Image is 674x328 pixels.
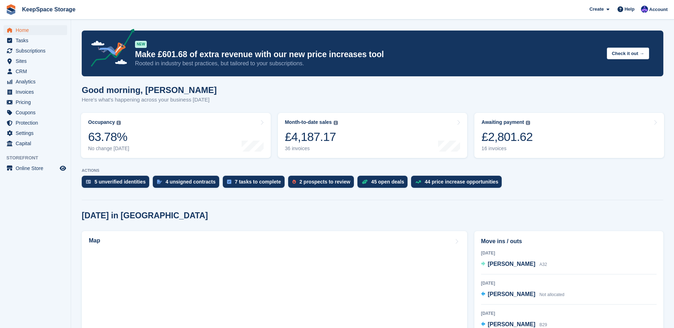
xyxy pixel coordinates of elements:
[4,163,67,173] a: menu
[4,66,67,76] a: menu
[300,179,350,185] div: 2 prospects to review
[88,146,129,152] div: No change [DATE]
[135,41,147,48] div: NEW
[4,56,67,66] a: menu
[235,179,281,185] div: 7 tasks to complete
[135,60,601,67] p: Rooted in industry best practices, but tailored to your subscriptions.
[16,25,58,35] span: Home
[481,146,533,152] div: 16 invoices
[4,35,67,45] a: menu
[86,180,91,184] img: verify_identity-adf6edd0f0f0b5bbfe63781bf79b02c33cf7c696d77639b501bdc392416b5a36.svg
[539,262,547,267] span: A32
[357,176,411,191] a: 45 open deals
[481,130,533,144] div: £2,801.62
[481,237,657,246] h2: Move ins / outs
[488,291,535,297] span: [PERSON_NAME]
[19,4,78,15] a: KeepSpace Storage
[82,168,663,173] p: ACTIONS
[481,290,565,299] a: [PERSON_NAME] Not allocated
[81,113,271,158] a: Occupancy 63.78% No change [DATE]
[4,87,67,97] a: menu
[481,250,657,256] div: [DATE]
[4,128,67,138] a: menu
[4,77,67,87] a: menu
[88,130,129,144] div: 63.78%
[278,113,468,158] a: Month-to-date sales £4,187.17 36 invoices
[481,310,657,317] div: [DATE]
[371,179,404,185] div: 45 open deals
[223,176,288,191] a: 7 tasks to complete
[411,176,505,191] a: 44 price increase opportunities
[16,77,58,87] span: Analytics
[415,180,421,184] img: price_increase_opportunities-93ffe204e8149a01c8c9dc8f82e8f89637d9d84a8eef4429ea346261dce0b2c0.svg
[288,176,357,191] a: 2 prospects to review
[16,66,58,76] span: CRM
[166,179,216,185] div: 4 unsigned contracts
[135,49,601,60] p: Make £601.68 of extra revenue with our new price increases tool
[82,85,217,95] h1: Good morning, [PERSON_NAME]
[89,237,100,244] h2: Map
[285,119,332,125] div: Month-to-date sales
[157,180,162,184] img: contract_signature_icon-13c848040528278c33f63329250d36e43548de30e8caae1d1a13099fd9432cc5.svg
[488,261,535,267] span: [PERSON_NAME]
[4,108,67,117] a: menu
[589,6,604,13] span: Create
[16,163,58,173] span: Online Store
[16,87,58,97] span: Invoices
[88,119,115,125] div: Occupancy
[4,138,67,148] a: menu
[6,4,16,15] img: stora-icon-8386f47178a22dfd0bd8f6a31ec36ba5ce8667c1dd55bd0f319d3a0aa187defe.svg
[85,29,135,69] img: price-adjustments-announcement-icon-8257ccfd72463d97f412b2fc003d46551f7dbcb40ab6d574587a9cd5c0d94...
[4,118,67,128] a: menu
[16,108,58,117] span: Coupons
[334,121,338,125] img: icon-info-grey-7440780725fd019a000dd9b08b2336e03edf1995a4989e88bcd33f0948082b44.svg
[526,121,530,125] img: icon-info-grey-7440780725fd019a000dd9b08b2336e03edf1995a4989e88bcd33f0948082b44.svg
[625,6,635,13] span: Help
[285,130,338,144] div: £4,187.17
[117,121,121,125] img: icon-info-grey-7440780725fd019a000dd9b08b2336e03edf1995a4989e88bcd33f0948082b44.svg
[16,138,58,148] span: Capital
[16,56,58,66] span: Sites
[488,321,535,327] span: [PERSON_NAME]
[285,146,338,152] div: 36 invoices
[6,154,71,162] span: Storefront
[481,260,547,269] a: [PERSON_NAME] A32
[227,180,231,184] img: task-75834270c22a3079a89374b754ae025e5fb1db73e45f91037f5363f120a921f8.svg
[95,179,146,185] div: 5 unverified identities
[539,322,547,327] span: B29
[481,119,524,125] div: Awaiting payment
[4,46,67,56] a: menu
[481,280,657,286] div: [DATE]
[16,118,58,128] span: Protection
[474,113,664,158] a: Awaiting payment £2,801.62 16 invoices
[82,211,208,220] h2: [DATE] in [GEOGRAPHIC_DATA]
[362,179,368,184] img: deal-1b604bf984904fb50ccaf53a9ad4b4a5d6e5aea283cecdc64d6e3604feb123c2.svg
[539,292,564,297] span: Not allocated
[82,176,153,191] a: 5 unverified identities
[59,164,67,173] a: Preview store
[4,97,67,107] a: menu
[649,6,668,13] span: Account
[16,35,58,45] span: Tasks
[641,6,648,13] img: Chloe Clark
[16,46,58,56] span: Subscriptions
[153,176,223,191] a: 4 unsigned contracts
[4,25,67,35] a: menu
[607,48,649,59] button: Check it out →
[16,97,58,107] span: Pricing
[425,179,498,185] div: 44 price increase opportunities
[16,128,58,138] span: Settings
[292,180,296,184] img: prospect-51fa495bee0391a8d652442698ab0144808aea92771e9ea1ae160a38d050c398.svg
[82,96,217,104] p: Here's what's happening across your business [DATE]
